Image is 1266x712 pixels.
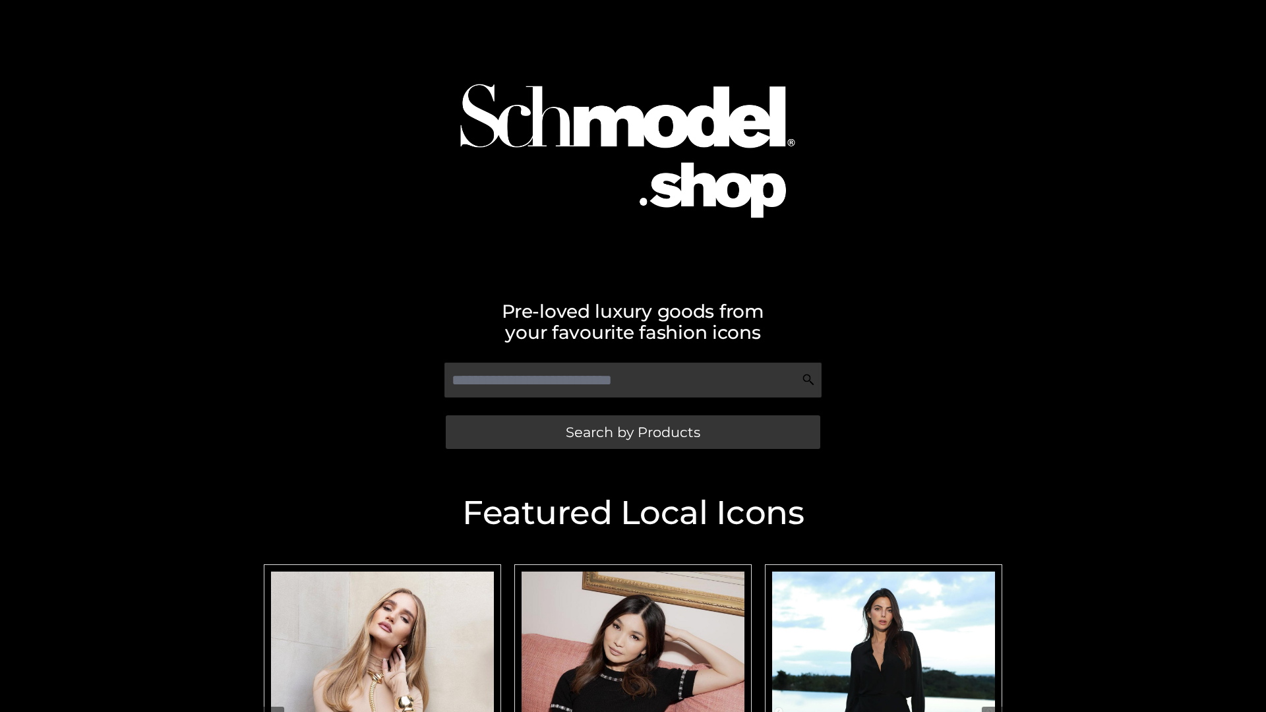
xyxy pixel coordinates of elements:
h2: Pre-loved luxury goods from your favourite fashion icons [257,301,1009,343]
img: Search Icon [802,373,815,386]
span: Search by Products [566,425,700,439]
h2: Featured Local Icons​ [257,496,1009,529]
a: Search by Products [446,415,820,449]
